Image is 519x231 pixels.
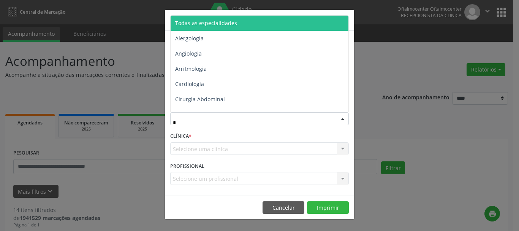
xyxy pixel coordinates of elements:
[175,19,237,27] span: Todas as especialidades
[263,201,304,214] button: Cancelar
[175,50,202,57] span: Angiologia
[170,131,191,142] label: CLÍNICA
[175,80,204,88] span: Cardiologia
[307,201,349,214] button: Imprimir
[175,96,225,103] span: Cirurgia Abdominal
[175,111,242,118] span: Cirurgia Cabeça e Pescoço
[175,35,204,42] span: Alergologia
[170,15,257,25] h5: Relatório de agendamentos
[339,10,354,29] button: Close
[170,160,204,172] label: PROFISSIONAL
[175,65,207,72] span: Arritmologia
